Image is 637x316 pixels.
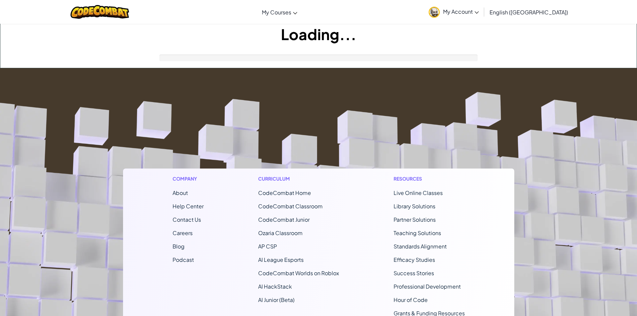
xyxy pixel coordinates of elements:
a: My Courses [258,3,301,21]
a: AI Junior (Beta) [258,296,295,303]
a: Partner Solutions [394,216,436,223]
a: Ozaria Classroom [258,229,303,236]
a: About [173,189,188,196]
a: Library Solutions [394,203,435,210]
a: AI HackStack [258,283,292,290]
a: Live Online Classes [394,189,443,196]
a: Standards Alignment [394,243,447,250]
a: AP CSP [258,243,277,250]
img: CodeCombat logo [71,5,129,19]
a: CodeCombat Worlds on Roblox [258,270,339,277]
a: Blog [173,243,185,250]
span: English ([GEOGRAPHIC_DATA]) [490,9,568,16]
a: Hour of Code [394,296,428,303]
h1: Loading... [0,24,637,44]
a: AI League Esports [258,256,304,263]
a: Success Stories [394,270,434,277]
a: My Account [425,1,482,22]
a: Teaching Solutions [394,229,441,236]
a: Efficacy Studies [394,256,435,263]
a: Careers [173,229,193,236]
span: My Courses [262,9,291,16]
span: CodeCombat Home [258,189,311,196]
a: Professional Development [394,283,461,290]
span: Contact Us [173,216,201,223]
a: CodeCombat Junior [258,216,310,223]
img: avatar [429,7,440,18]
h1: Resources [394,175,465,182]
a: CodeCombat Classroom [258,203,323,210]
a: English ([GEOGRAPHIC_DATA]) [486,3,571,21]
span: My Account [443,8,479,15]
h1: Company [173,175,204,182]
h1: Curriculum [258,175,339,182]
a: Help Center [173,203,204,210]
a: Podcast [173,256,194,263]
